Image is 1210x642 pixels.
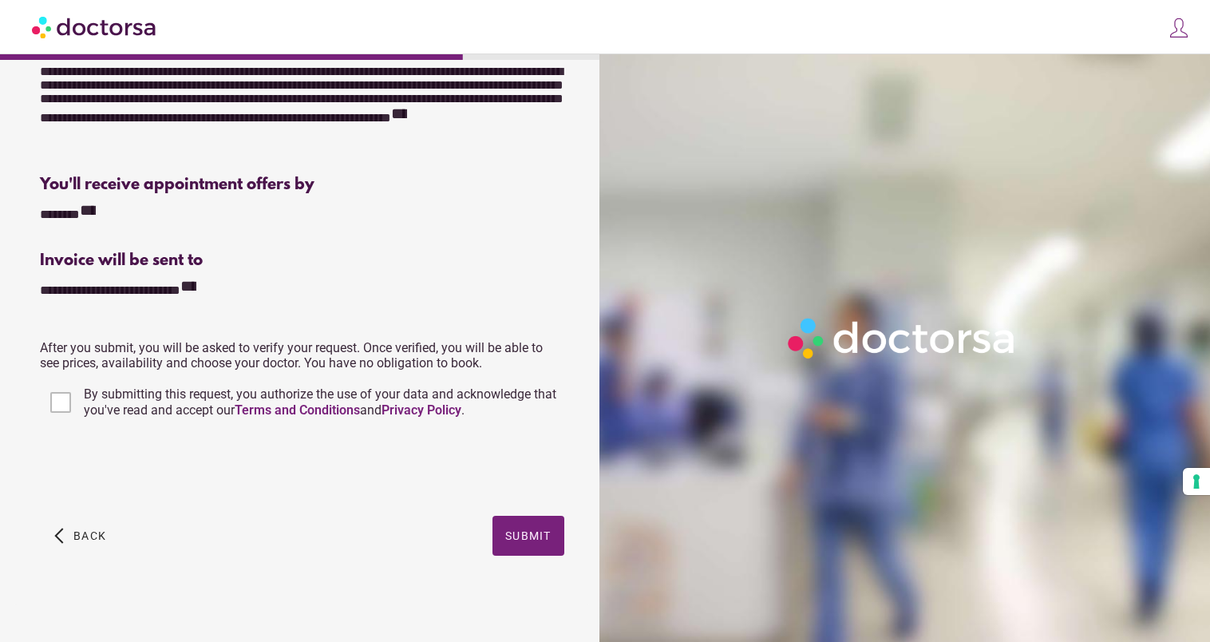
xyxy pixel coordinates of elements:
[492,516,564,556] button: Submit
[40,340,563,371] p: After you submit, you will be asked to verify your request. Once verified, you will be able to se...
[73,529,106,542] span: Back
[1168,17,1190,39] img: icons8-customer-100.png
[40,252,563,270] div: Invoice will be sent to
[235,402,360,418] a: Terms and Conditions
[781,311,1023,366] img: Logo-Doctorsa-trans-White-partial-flat.png
[48,516,113,556] button: arrow_back_ios Back
[40,176,563,194] div: You'll receive appointment offers by
[1183,468,1210,495] button: Your consent preferences for tracking technologies
[84,386,556,418] span: By submitting this request, you authorize the use of your data and acknowledge that you've read a...
[32,9,158,45] img: Doctorsa.com
[505,529,552,542] span: Submit
[382,402,461,418] a: Privacy Policy
[40,438,283,500] iframe: reCAPTCHA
